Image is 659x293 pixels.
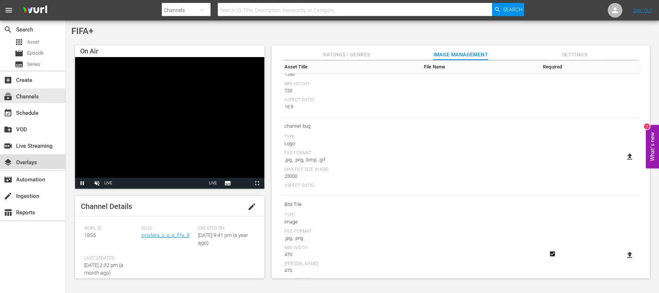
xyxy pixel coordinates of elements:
[646,125,659,168] button: Open Feedback Widget
[433,50,488,59] span: Image Management
[284,121,417,131] span: channel-bug
[4,175,12,184] span: movie_filter
[4,158,12,167] span: layers
[503,3,522,16] span: Search
[4,6,13,15] span: menu
[547,50,602,59] span: Settings
[284,156,417,164] div: .jpg, .png, .bmp, .gif
[492,3,524,16] button: Search
[75,57,264,189] div: Video Player
[15,49,23,58] span: Episode
[284,261,417,267] div: [PERSON_NAME]
[284,71,417,78] div: 1280
[80,47,98,55] span: On Air
[284,81,417,87] div: Min Height
[284,183,417,189] div: Aspect Ratio
[284,245,417,251] div: Min Width
[281,60,420,74] th: Asset Title
[27,61,40,68] span: Series
[198,232,248,246] span: [DATE] 9:41 pm (a year ago)
[284,173,417,180] div: 25000
[27,38,39,46] span: Asset
[284,150,417,156] div: File Format
[141,226,195,232] span: Slug:
[27,49,44,57] span: Episode
[198,226,252,232] span: Created On:
[284,103,417,110] div: 16:9
[4,208,12,217] span: Reports
[284,229,417,234] div: File Format
[4,92,12,101] span: Channels
[538,60,567,74] th: Required
[75,178,90,189] button: Pause
[141,232,190,238] a: sysdata_s_p_a_fifa_8
[4,25,12,34] span: Search
[284,278,417,283] div: Min Height
[633,7,652,13] a: Sign Out
[206,178,220,189] button: Seek to live, currently playing live
[220,178,235,189] button: Subtitles
[84,262,123,276] span: [DATE] 2:32 pm (a month ago)
[84,226,138,232] span: Wurl ID:
[284,97,417,103] div: Aspect Ratio
[284,87,417,94] div: 720
[284,167,417,173] div: Max File Size In Kbs
[284,200,417,209] span: Bits Tile
[644,123,650,129] div: 1
[18,2,53,19] img: ans4CAIJ8jUAAAAAAAAAAAAAAAAAAAAAAAAgQb4GAAAAAAAAAAAAAAAAAAAAAAAAJMjXAAAAAAAAAAAAAAAAAAAAAAAAgAT5G...
[4,109,12,117] span: Schedule
[81,202,132,211] span: Channel Details
[15,60,23,69] span: Series
[420,60,538,74] th: File Name
[284,213,417,218] div: Type
[104,178,112,189] div: LIVE
[548,251,557,257] svg: Required
[84,232,96,238] span: 1855
[4,142,12,150] span: switch_video
[4,76,12,84] span: Create
[235,178,250,189] button: Picture-in-Picture
[284,234,417,242] div: .jpg, .png
[243,198,261,215] button: edit
[71,26,93,36] span: FIFA+
[284,140,417,147] div: Logo
[209,181,217,185] span: LIVE
[15,38,23,46] span: Asset
[4,125,12,134] span: VOD
[4,192,12,200] span: Ingestion
[284,134,417,140] div: Type
[284,251,417,258] div: 470
[84,256,138,262] span: Last Updated:
[284,267,417,274] div: 470
[284,218,417,226] div: Image
[319,50,374,59] span: Ratings / Genres
[247,202,256,211] span: edit
[250,178,264,189] button: Fullscreen
[90,178,104,189] button: Unmute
